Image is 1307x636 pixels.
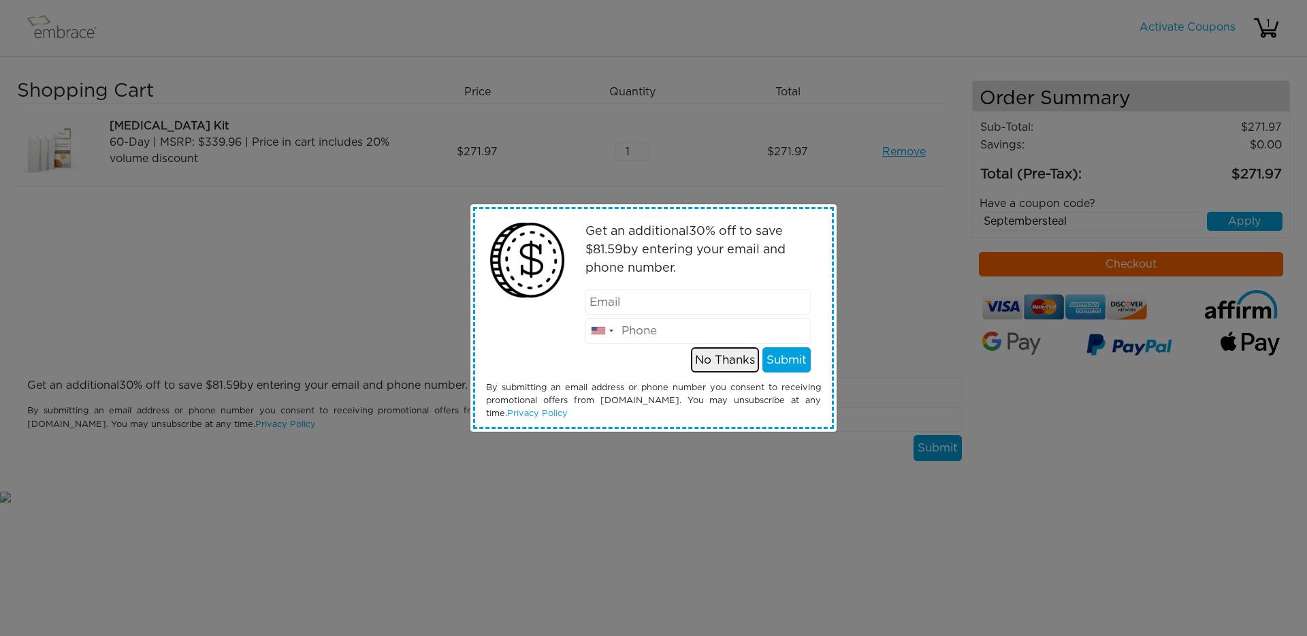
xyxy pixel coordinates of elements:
div: United States: +1 [586,319,617,343]
span: 30 [689,225,705,238]
input: Phone [585,318,811,344]
img: money2.png [483,216,572,305]
a: Privacy Policy [507,409,568,418]
button: No Thanks [691,347,759,373]
span: 81.59 [593,244,623,256]
p: Get an additional % off to save $ by entering your email and phone number. [585,223,811,278]
input: Email [585,289,811,315]
div: By submitting an email address or phone number you consent to receiving promotional offers from [... [476,381,831,421]
button: Submit [762,347,811,373]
